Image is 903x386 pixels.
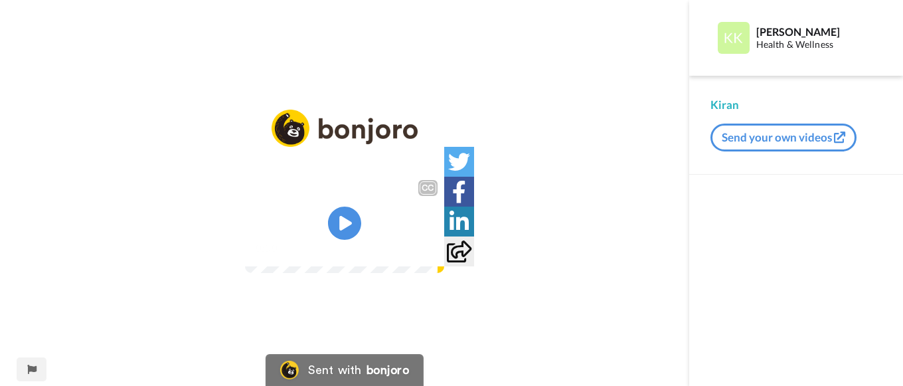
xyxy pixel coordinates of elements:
[280,361,299,379] img: Bonjoro Logo
[367,364,409,376] div: bonjoro
[272,17,418,54] img: logo_full.png
[308,364,361,376] div: Sent with
[710,97,882,113] div: Kiran
[266,354,424,386] a: Bonjoro LogoSent withbonjoro
[756,39,881,50] div: Health & Wellness
[718,22,750,54] img: Profile Image
[756,25,881,38] div: [PERSON_NAME]
[710,124,857,151] button: Send your own videos
[423,89,440,102] div: CC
